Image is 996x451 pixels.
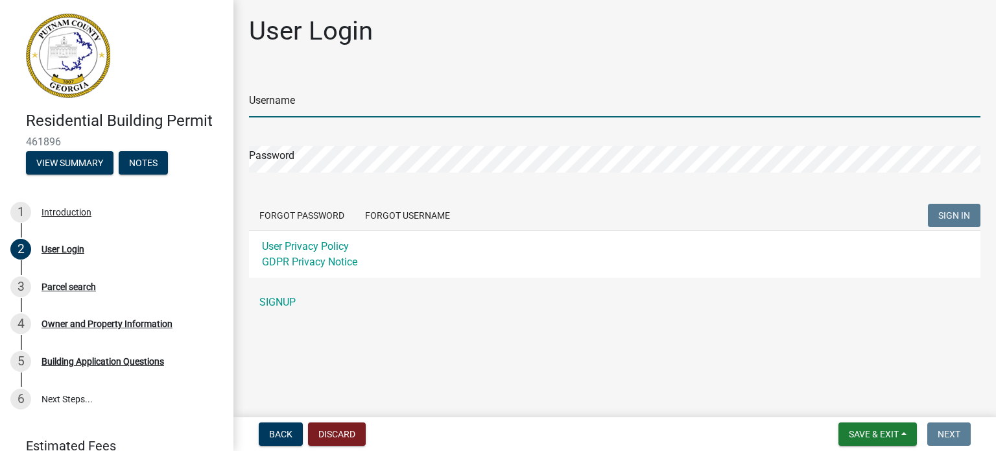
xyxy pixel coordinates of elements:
button: Save & Exit [838,422,917,446]
div: 1 [10,202,31,223]
button: Discard [308,422,366,446]
button: Back [259,422,303,446]
button: Notes [119,151,168,175]
h1: User Login [249,16,373,47]
wm-modal-confirm: Summary [26,158,113,169]
div: 6 [10,389,31,409]
div: 2 [10,239,31,260]
span: SIGN IN [938,210,970,221]
span: 461896 [26,136,207,148]
div: 4 [10,313,31,334]
span: Next [938,429,960,439]
div: Building Application Questions [41,357,164,366]
span: Save & Exit [849,429,899,439]
button: View Summary [26,151,113,175]
a: GDPR Privacy Notice [262,256,357,268]
img: Putnam County, Georgia [26,14,110,98]
div: User Login [41,245,84,254]
div: Introduction [41,208,91,217]
wm-modal-confirm: Notes [119,158,168,169]
button: SIGN IN [928,204,980,227]
span: Back [269,429,292,439]
div: 3 [10,276,31,297]
h4: Residential Building Permit [26,112,223,130]
div: Owner and Property Information [41,319,172,328]
button: Next [927,422,971,446]
button: Forgot Password [249,204,355,227]
div: 5 [10,351,31,372]
div: Parcel search [41,282,96,291]
a: SIGNUP [249,289,980,315]
a: User Privacy Policy [262,240,349,252]
button: Forgot Username [355,204,460,227]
